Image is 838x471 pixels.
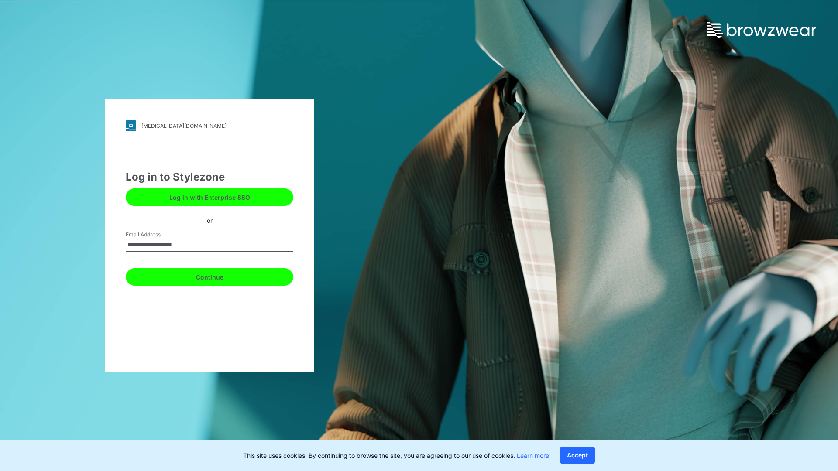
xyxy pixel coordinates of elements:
p: This site uses cookies. By continuing to browse the site, you are agreeing to our use of cookies. [243,451,549,460]
div: Log in to Stylezone [126,169,293,185]
a: Learn more [517,452,549,459]
a: [MEDICAL_DATA][DOMAIN_NAME] [126,120,293,131]
img: svg+xml;base64,PHN2ZyB3aWR0aD0iMjgiIGhlaWdodD0iMjgiIHZpZXdCb3g9IjAgMCAyOCAyOCIgZmlsbD0ibm9uZSIgeG... [126,120,136,131]
div: [MEDICAL_DATA][DOMAIN_NAME] [141,123,227,129]
button: Accept [560,447,595,464]
button: Continue [126,268,293,286]
label: Email Address [126,231,187,239]
div: or [200,215,220,225]
button: Log in with Enterprise SSO [126,188,293,206]
img: browzwear-logo.73288ffb.svg [707,22,816,38]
